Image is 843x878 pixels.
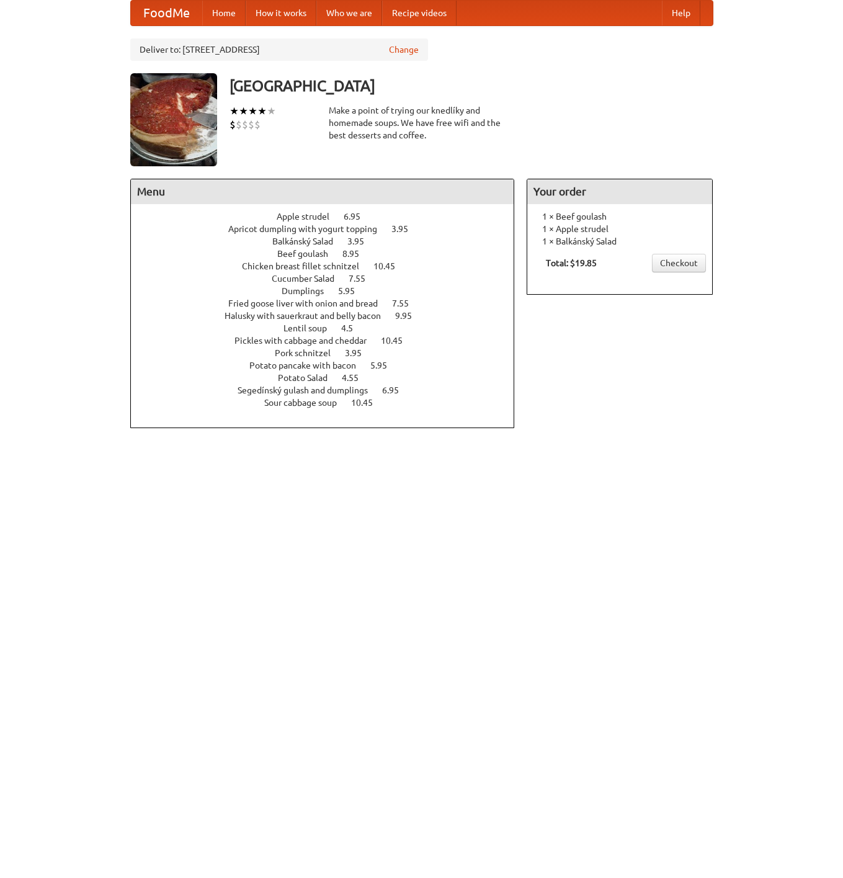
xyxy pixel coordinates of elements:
[238,385,380,395] span: Segedínský gulash and dumplings
[236,118,242,132] li: $
[316,1,382,25] a: Who we are
[225,311,393,321] span: Halusky with sauerkraut and belly bacon
[277,249,341,259] span: Beef goulash
[342,249,372,259] span: 8.95
[249,361,368,370] span: Potato pancake with bacon
[249,361,410,370] a: Potato pancake with bacon 5.95
[130,38,428,61] div: Deliver to: [STREET_ADDRESS]
[264,398,349,408] span: Sour cabbage soup
[234,336,426,346] a: Pickles with cabbage and cheddar 10.45
[391,224,421,234] span: 3.95
[283,323,339,333] span: Lentil soup
[225,311,435,321] a: Halusky with sauerkraut and belly bacon 9.95
[234,336,379,346] span: Pickles with cabbage and cheddar
[527,179,712,204] h4: Your order
[264,398,396,408] a: Sour cabbage soup 10.45
[382,1,457,25] a: Recipe videos
[239,104,248,118] li: ★
[242,118,248,132] li: $
[230,104,239,118] li: ★
[131,1,202,25] a: FoodMe
[277,249,382,259] a: Beef goulash 8.95
[370,361,399,370] span: 5.95
[382,385,411,395] span: 6.95
[345,348,374,358] span: 3.95
[267,104,276,118] li: ★
[278,373,381,383] a: Potato Salad 4.55
[246,1,316,25] a: How it works
[248,104,257,118] li: ★
[344,212,373,222] span: 6.95
[349,274,378,284] span: 7.55
[248,118,254,132] li: $
[228,298,390,308] span: Fried goose liver with onion and bread
[230,73,713,98] h3: [GEOGRAPHIC_DATA]
[341,323,365,333] span: 4.5
[389,43,419,56] a: Change
[662,1,700,25] a: Help
[277,212,342,222] span: Apple strudel
[272,236,387,246] a: Balkánský Salad 3.95
[373,261,408,271] span: 10.45
[392,298,421,308] span: 7.55
[254,118,261,132] li: $
[342,373,371,383] span: 4.55
[242,261,418,271] a: Chicken breast fillet schnitzel 10.45
[283,323,376,333] a: Lentil soup 4.5
[202,1,246,25] a: Home
[131,179,514,204] h4: Menu
[275,348,385,358] a: Pork schnitzel 3.95
[652,254,706,272] a: Checkout
[381,336,415,346] span: 10.45
[272,274,388,284] a: Cucumber Salad 7.55
[338,286,367,296] span: 5.95
[282,286,336,296] span: Dumplings
[329,104,515,141] div: Make a point of trying our knedlíky and homemade soups. We have free wifi and the best desserts a...
[257,104,267,118] li: ★
[351,398,385,408] span: 10.45
[275,348,343,358] span: Pork schnitzel
[533,223,706,235] li: 1 × Apple strudel
[278,373,340,383] span: Potato Salad
[230,118,236,132] li: $
[533,235,706,248] li: 1 × Balkánský Salad
[228,298,432,308] a: Fried goose liver with onion and bread 7.55
[272,236,346,246] span: Balkánský Salad
[546,258,597,268] b: Total: $19.85
[238,385,422,395] a: Segedínský gulash and dumplings 6.95
[533,210,706,223] li: 1 × Beef goulash
[347,236,377,246] span: 3.95
[395,311,424,321] span: 9.95
[282,286,378,296] a: Dumplings 5.95
[272,274,347,284] span: Cucumber Salad
[130,73,217,166] img: angular.jpg
[228,224,390,234] span: Apricot dumpling with yogurt topping
[277,212,383,222] a: Apple strudel 6.95
[242,261,372,271] span: Chicken breast fillet schnitzel
[228,224,431,234] a: Apricot dumpling with yogurt topping 3.95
